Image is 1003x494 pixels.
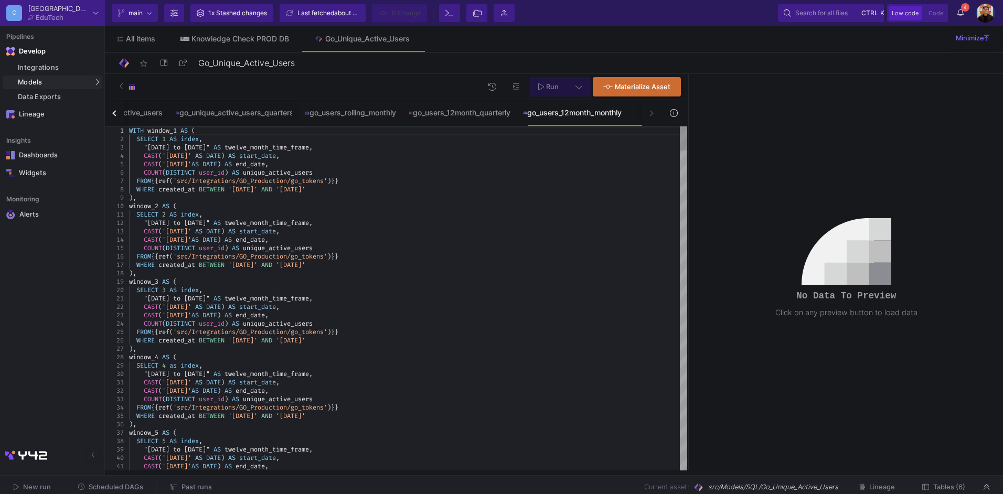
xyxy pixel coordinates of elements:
div: EduTech [36,14,63,21]
span: AS [225,235,232,244]
button: main [112,4,158,22]
span: ( [162,319,166,328]
img: SQL-Model type child icon [128,83,136,91]
span: ) [225,244,228,252]
span: New run [23,483,51,491]
button: Last fetchedabout 1 hour ago [280,4,366,22]
img: Navigation icon [6,169,15,177]
span: end_date [236,160,265,168]
span: CAST [144,235,158,244]
img: SQL-Model type child icon [305,110,310,115]
span: ) [221,152,225,160]
span: DATE [202,160,217,168]
span: , [199,210,202,219]
span: twelve_month_time_frame [225,143,309,152]
div: go_users_12month_quarterly [409,109,510,117]
div: 31 [105,378,124,386]
span: DISTINCT [166,395,195,403]
pre: No Data To Preview [796,289,896,303]
span: created_at [158,336,195,345]
span: }} [331,252,338,261]
div: C [6,5,22,21]
div: 28 [105,353,124,361]
div: 1 [105,126,124,135]
span: twelve_month_time_frame [225,294,309,303]
span: AS [214,219,221,227]
img: SQL-Model type child icon [523,111,527,115]
span: BETWEEN [199,261,225,269]
div: Lineage [19,110,87,119]
button: Search for all filesctrlk [778,4,884,22]
span: '[DATE]' [162,152,191,160]
span: main [129,5,143,21]
span: '[DATE]' [276,185,305,194]
span: start_date [239,303,276,311]
span: WHERE [136,185,155,194]
div: 19 [105,277,124,286]
span: Past runs [182,483,212,491]
span: ) [217,386,221,395]
span: twelve_month_time_frame [225,370,309,378]
span: DATE [202,235,217,244]
div: 13 [105,227,124,235]
span: AS [228,227,236,235]
span: ( [173,202,177,210]
span: CAST [144,303,158,311]
span: CAST [144,386,158,395]
span: ) [221,303,225,311]
span: AS [225,160,232,168]
span: DATE [202,311,217,319]
button: Materialize Asset [593,77,681,96]
span: ) [217,311,221,319]
div: Alerts [19,210,88,219]
span: Scheduled DAGs [89,483,143,491]
span: ) [217,235,221,244]
span: Lineage [869,483,895,491]
span: , [276,378,280,386]
div: 23 [105,311,124,319]
span: ) [221,378,225,386]
div: 30 [105,370,124,378]
span: unique_active_users [243,168,313,177]
span: AS [180,126,188,135]
div: Knowledge Check PROD DB [191,35,289,43]
span: 3 [162,286,166,294]
span: AS [195,303,202,311]
span: {{ [151,252,158,261]
span: Low code [892,9,919,17]
span: 'src/Integrations/GO_Production/go_tokens' [173,328,327,336]
div: 1x Stashed changes [208,5,267,21]
button: 1x Stashed changes [190,4,273,22]
div: go_unique_active_users_quarters [175,109,292,117]
span: window_4 [129,353,158,361]
span: , [309,294,313,303]
span: '[DATE]' [162,227,191,235]
span: SELECT [136,286,158,294]
span: }} [331,177,338,185]
a: Navigation iconDashboards [3,147,102,164]
span: {{ [151,328,158,336]
span: AS [195,152,202,160]
img: Tab icon [180,37,189,40]
span: ( [162,168,166,177]
span: '[DATE]' [276,336,305,345]
span: AS [232,319,239,328]
span: ( [162,244,166,252]
span: 'src/Integrations/GO_Production/go_tokens' [173,252,327,261]
div: 7 [105,177,124,185]
div: 29 [105,361,124,370]
span: twelve_month_time_frame [225,219,309,227]
img: SQL Model [693,482,704,493]
span: ref [158,328,169,336]
div: 33 [105,395,124,403]
span: '[DATE]' [228,336,258,345]
span: , [199,135,202,143]
mat-icon: star_border [137,57,150,70]
div: 16 [105,252,124,261]
span: , [265,311,269,319]
span: as [169,361,177,370]
img: Navigation icon [6,151,15,159]
span: COUNT [144,395,162,403]
span: '[DATE]' [162,378,191,386]
span: Materialize Asset [615,83,670,91]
